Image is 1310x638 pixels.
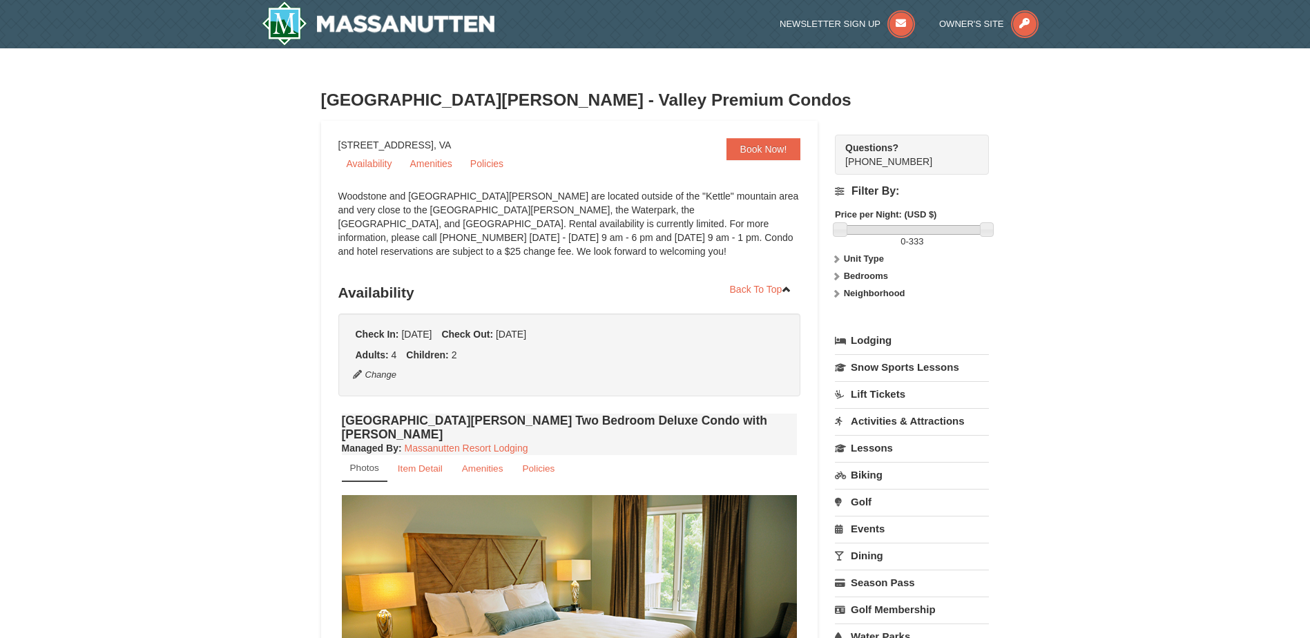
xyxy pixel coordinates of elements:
[401,329,432,340] span: [DATE]
[835,408,989,434] a: Activities & Attractions
[835,235,989,249] label: -
[844,288,905,298] strong: Neighborhood
[522,463,555,474] small: Policies
[845,141,964,167] span: [PHONE_NUMBER]
[780,19,880,29] span: Newsletter Sign Up
[835,462,989,487] a: Biking
[835,489,989,514] a: Golf
[356,329,399,340] strong: Check In:
[909,236,924,246] span: 333
[835,354,989,380] a: Snow Sports Lessons
[406,349,448,360] strong: Children:
[726,138,801,160] a: Book Now!
[356,349,389,360] strong: Adults:
[900,236,905,246] span: 0
[342,443,402,454] strong: :
[835,435,989,461] a: Lessons
[321,86,990,114] h3: [GEOGRAPHIC_DATA][PERSON_NAME] - Valley Premium Condos
[389,455,452,482] a: Item Detail
[835,328,989,353] a: Lodging
[835,570,989,595] a: Season Pass
[405,443,528,454] a: Massanutten Resort Lodging
[338,153,401,174] a: Availability
[441,329,493,340] strong: Check Out:
[835,185,989,197] h4: Filter By:
[462,463,503,474] small: Amenities
[835,516,989,541] a: Events
[338,279,801,307] h3: Availability
[780,19,915,29] a: Newsletter Sign Up
[844,271,888,281] strong: Bedrooms
[452,349,457,360] span: 2
[262,1,495,46] a: Massanutten Resort
[721,279,801,300] a: Back To Top
[835,543,989,568] a: Dining
[262,1,495,46] img: Massanutten Resort Logo
[342,443,398,454] span: Managed By
[342,414,798,441] h4: [GEOGRAPHIC_DATA][PERSON_NAME] Two Bedroom Deluxe Condo with [PERSON_NAME]
[401,153,460,174] a: Amenities
[844,253,884,264] strong: Unit Type
[338,189,801,272] div: Woodstone and [GEOGRAPHIC_DATA][PERSON_NAME] are located outside of the "Kettle" mountain area an...
[352,367,398,383] button: Change
[513,455,564,482] a: Policies
[939,19,1039,29] a: Owner's Site
[835,209,936,220] strong: Price per Night: (USD $)
[398,463,443,474] small: Item Detail
[835,381,989,407] a: Lift Tickets
[939,19,1004,29] span: Owner's Site
[392,349,397,360] span: 4
[462,153,512,174] a: Policies
[835,597,989,622] a: Golf Membership
[453,455,512,482] a: Amenities
[496,329,526,340] span: [DATE]
[350,463,379,473] small: Photos
[845,142,898,153] strong: Questions?
[342,455,387,482] a: Photos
